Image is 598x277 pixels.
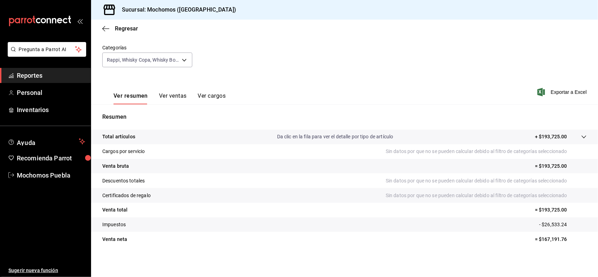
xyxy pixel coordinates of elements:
p: Certificados de regalo [102,192,151,199]
p: Resumen [102,113,587,121]
span: Ayuda [17,137,76,146]
span: Inventarios [17,105,85,115]
p: Impuestos [102,221,126,228]
span: Sugerir nueva función [8,267,85,274]
p: = $167,191.76 [535,236,587,243]
p: Venta total [102,206,128,214]
button: Pregunta a Parrot AI [8,42,86,57]
p: Sin datos por que no se pueden calcular debido al filtro de categorías seleccionado [386,192,587,199]
button: Exportar a Excel [539,88,587,96]
p: Da clic en la fila para ver el detalle por tipo de artículo [277,133,393,140]
div: navigation tabs [114,92,226,104]
button: Ver ventas [159,92,187,104]
span: Mochomos Puebla [17,171,85,180]
p: + $193,725.00 [535,133,567,140]
button: Ver resumen [114,92,148,104]
span: Personal [17,88,85,97]
p: - $26,533.24 [539,221,587,228]
span: Regresar [115,25,138,32]
span: Reportes [17,71,85,80]
p: Venta bruta [102,162,129,170]
p: Sin datos por que no se pueden calcular debido al filtro de categorías seleccionado [386,148,587,155]
span: Pregunta a Parrot AI [19,46,75,53]
p: = $193,725.00 [535,206,587,214]
p: Sin datos por que no se pueden calcular debido al filtro de categorías seleccionado [386,177,587,185]
p: Venta neta [102,236,127,243]
p: = $193,725.00 [535,162,587,170]
span: Rappi, Whisky Copa, Whisky Botella, Vodka Copa, Vodka Botella, Vinos Usa, Vinos [GEOGRAPHIC_DATA]... [107,56,179,63]
p: Cargos por servicio [102,148,145,155]
p: Descuentos totales [102,177,145,185]
h3: Sucursal: Mochomos ([GEOGRAPHIC_DATA]) [116,6,236,14]
label: Categorías [102,46,192,50]
span: Recomienda Parrot [17,153,85,163]
button: Regresar [102,25,138,32]
a: Pregunta a Parrot AI [5,51,86,58]
button: Ver cargos [198,92,226,104]
p: Total artículos [102,133,135,140]
button: open_drawer_menu [77,18,83,24]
